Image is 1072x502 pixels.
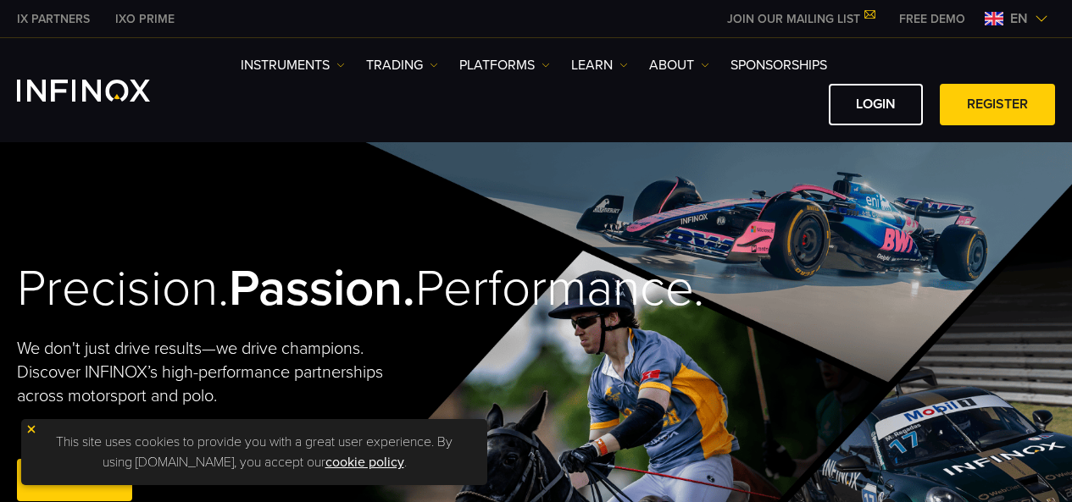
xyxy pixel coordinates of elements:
[17,258,484,320] h2: Precision. Performance.
[940,84,1055,125] a: REGISTER
[17,459,132,500] a: REGISTER
[571,55,628,75] a: Learn
[103,10,187,28] a: INFINOX
[829,84,923,125] a: LOGIN
[30,428,479,477] p: This site uses cookies to provide you with a great user experience. By using [DOMAIN_NAME], you a...
[229,258,415,319] strong: Passion.
[17,337,391,408] p: We don't just drive results—we drive champions. Discover INFINOX’s high-performance partnerships ...
[886,10,978,28] a: INFINOX MENU
[17,80,190,102] a: INFINOX Logo
[4,10,103,28] a: INFINOX
[325,454,404,471] a: cookie policy
[730,55,827,75] a: SPONSORSHIPS
[459,55,550,75] a: PLATFORMS
[25,423,37,435] img: yellow close icon
[366,55,438,75] a: TRADING
[1003,8,1035,29] span: en
[241,55,345,75] a: Instruments
[649,55,709,75] a: ABOUT
[714,12,886,26] a: JOIN OUR MAILING LIST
